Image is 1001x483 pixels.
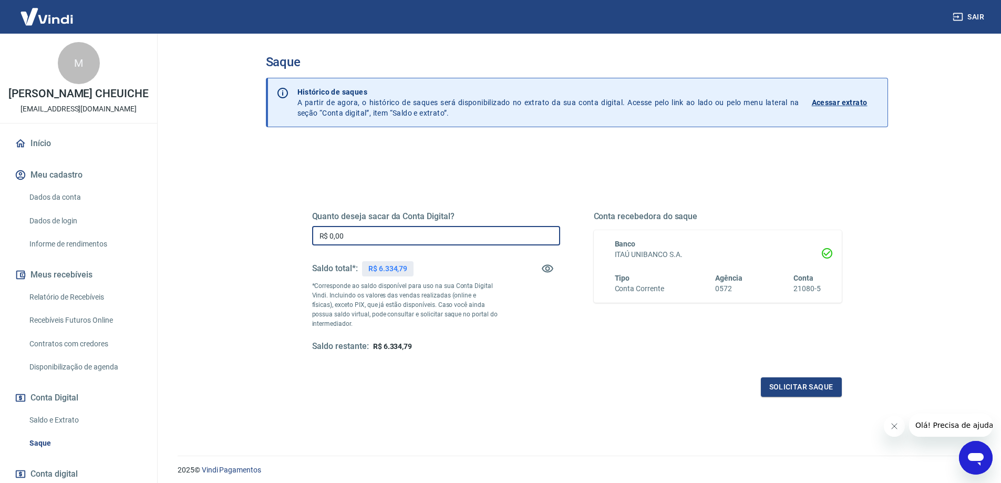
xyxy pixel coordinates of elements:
a: Dados da conta [25,187,145,208]
a: Vindi Pagamentos [202,466,261,474]
button: Sair [951,7,988,27]
iframe: Mensagem da empresa [909,414,993,437]
img: Vindi [13,1,81,33]
h5: Quanto deseja sacar da Conta Digital? [312,211,560,222]
span: Banco [615,240,636,248]
p: *Corresponde ao saldo disponível para uso na sua Conta Digital Vindi. Incluindo os valores das ve... [312,281,498,328]
span: R$ 6.334,79 [373,342,412,351]
button: Meus recebíveis [13,263,145,286]
a: Recebíveis Futuros Online [25,310,145,331]
div: M [58,42,100,84]
p: 2025 © [178,465,976,476]
span: Tipo [615,274,630,282]
span: Agência [715,274,742,282]
a: Relatório de Recebíveis [25,286,145,308]
h6: 21080-5 [793,283,821,294]
button: Conta Digital [13,386,145,409]
span: Conta digital [30,467,78,481]
iframe: Fechar mensagem [884,416,905,437]
a: Acessar extrato [812,87,879,118]
span: Conta [793,274,813,282]
button: Meu cadastro [13,163,145,187]
a: Dados de login [25,210,145,232]
a: Informe de rendimentos [25,233,145,255]
p: Histórico de saques [297,87,799,97]
p: A partir de agora, o histórico de saques será disponibilizado no extrato da sua conta digital. Ac... [297,87,799,118]
span: Olá! Precisa de ajuda? [6,7,88,16]
button: Solicitar saque [761,377,842,397]
h5: Saldo restante: [312,341,369,352]
h5: Conta recebedora do saque [594,211,842,222]
iframe: Botão para abrir a janela de mensagens [959,441,993,475]
a: Saldo e Extrato [25,409,145,431]
a: Disponibilização de agenda [25,356,145,378]
p: R$ 6.334,79 [368,263,407,274]
p: [PERSON_NAME] CHEUICHE [8,88,149,99]
p: [EMAIL_ADDRESS][DOMAIN_NAME] [20,104,137,115]
a: Contratos com credores [25,333,145,355]
h6: 0572 [715,283,742,294]
h5: Saldo total*: [312,263,358,274]
a: Saque [25,433,145,454]
h6: ITAÚ UNIBANCO S.A. [615,249,821,260]
h3: Saque [266,55,888,69]
h6: Conta Corrente [615,283,664,294]
a: Início [13,132,145,155]
p: Acessar extrato [812,97,868,108]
